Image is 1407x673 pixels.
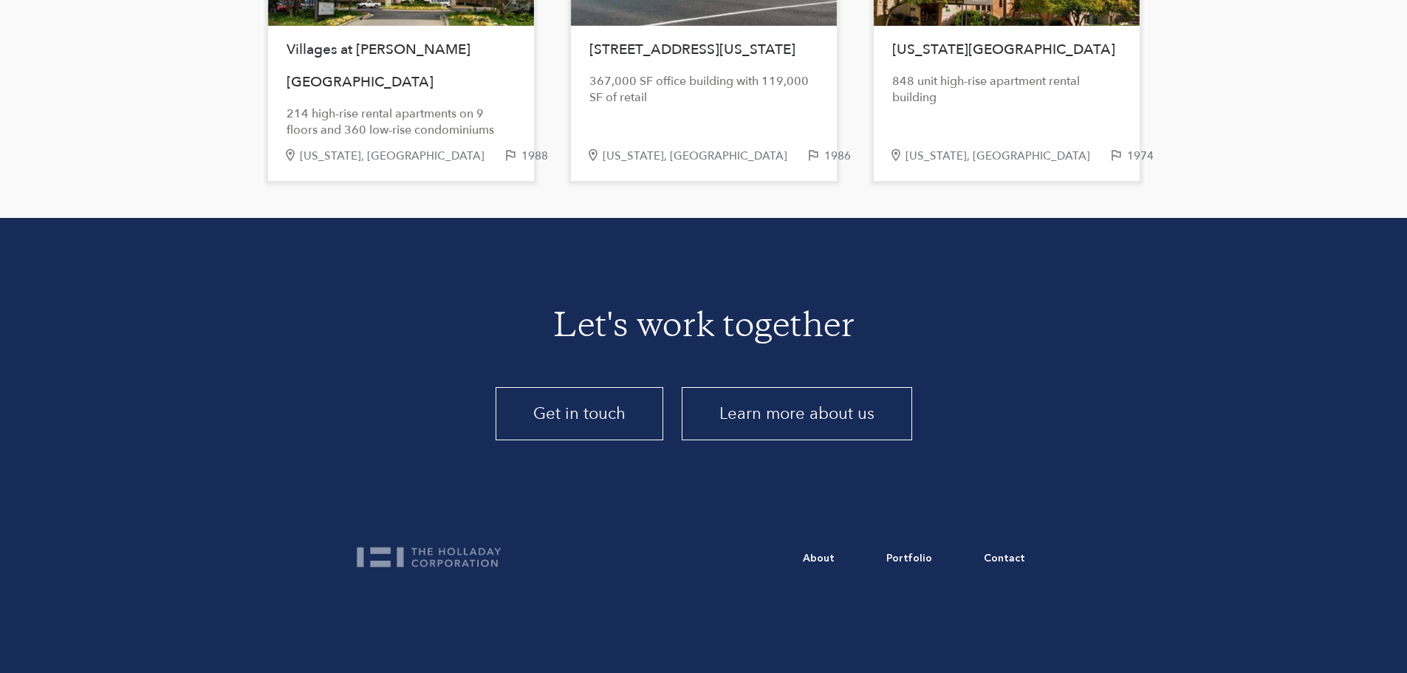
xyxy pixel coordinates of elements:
[589,73,818,106] div: 367,000 SF office building with 119,000 SF of retail
[287,106,516,138] div: 214 high-rise rental apartments on 9 floors and 360 low-rise condominiums
[357,536,514,568] a: home
[906,150,1109,163] div: [US_STATE], [GEOGRAPHIC_DATA]
[589,33,818,66] h1: [STREET_ADDRESS][US_STATE]
[892,33,1121,66] h1: [US_STATE][GEOGRAPHIC_DATA]
[824,150,869,163] div: 1986
[777,536,860,581] a: About
[357,310,1051,346] h1: Let's work together
[287,33,516,98] h1: Villages at [PERSON_NAME][GEOGRAPHIC_DATA]
[603,150,806,163] div: [US_STATE], [GEOGRAPHIC_DATA]
[1127,150,1172,163] div: 1974
[958,536,1051,581] a: Contact
[682,387,912,440] a: Learn more about us
[892,73,1121,106] div: 848 unit high-rise apartment rental building
[860,536,958,581] a: Portfolio
[496,387,663,440] a: Get in touch
[300,150,503,163] div: [US_STATE], [GEOGRAPHIC_DATA]
[521,150,566,163] div: 1988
